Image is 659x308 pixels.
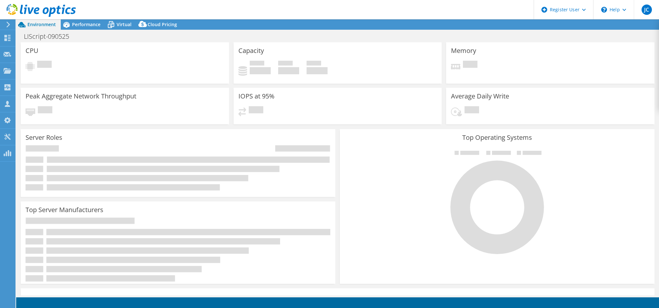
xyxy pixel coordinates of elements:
[451,93,509,100] h3: Average Daily Write
[278,67,299,74] h4: 0 GiB
[250,61,264,67] span: Used
[463,61,477,69] span: Pending
[148,21,177,27] span: Cloud Pricing
[642,5,652,15] span: JC
[26,47,38,54] h3: CPU
[249,106,263,115] span: Pending
[601,7,607,13] svg: \n
[37,61,52,69] span: Pending
[465,106,479,115] span: Pending
[278,61,293,67] span: Free
[117,21,131,27] span: Virtual
[451,47,476,54] h3: Memory
[307,67,328,74] h4: 0 GiB
[238,47,264,54] h3: Capacity
[250,67,271,74] h4: 0 GiB
[26,134,62,141] h3: Server Roles
[72,21,100,27] span: Performance
[238,93,275,100] h3: IOPS at 95%
[38,106,52,115] span: Pending
[26,206,103,213] h3: Top Server Manufacturers
[27,21,56,27] span: Environment
[345,134,650,141] h3: Top Operating Systems
[26,93,136,100] h3: Peak Aggregate Network Throughput
[307,61,321,67] span: Total
[21,33,79,40] h1: LIScript-090525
